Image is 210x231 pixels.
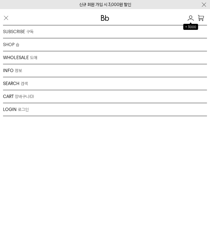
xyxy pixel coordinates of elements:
p: 로그인 [18,106,29,112]
p: SEARCH [3,81,19,87]
a: CART 장바구니 (0) [3,90,207,103]
p: (0) [29,93,34,100]
p: LOGIN [3,106,17,112]
p: CART [3,93,14,100]
p: 검색 [21,81,28,87]
a: 신규 회원 가입 시 3,000원 할인 [79,2,131,7]
p: 장바구니 [15,93,29,100]
img: 로고 [101,15,109,21]
a: LOGIN 로그인 [3,103,207,116]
